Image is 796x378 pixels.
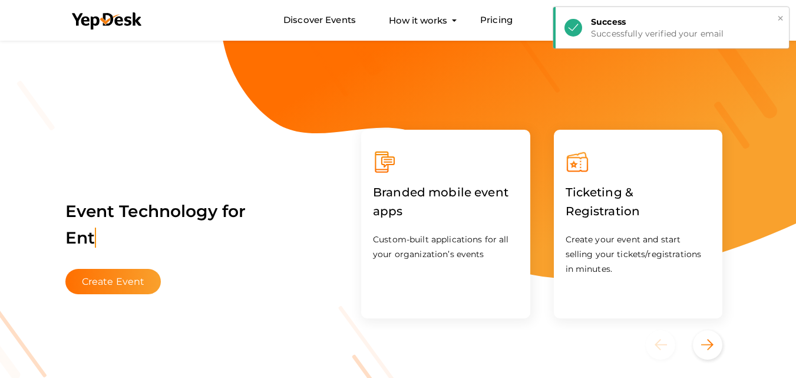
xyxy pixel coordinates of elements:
[283,9,356,31] a: Discover Events
[566,232,711,277] p: Create your event and start selling your tickets/registrations in minutes.
[373,174,518,229] label: Branded mobile event apps
[385,9,451,31] button: How it works
[591,28,780,40] div: Successfully verified your email
[591,16,780,28] div: Success
[777,12,784,25] button: ×
[65,228,96,248] span: Ent
[693,330,722,360] button: Next
[373,206,518,218] a: Branded mobile event apps
[65,269,161,294] button: Create Event
[566,206,711,218] a: Ticketing & Registration
[646,330,690,360] button: Previous
[480,9,513,31] a: Pricing
[373,232,518,262] p: Custom-built applications for all your organization’s events
[566,174,711,229] label: Ticketing & Registration
[65,183,246,266] label: Event Technology for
